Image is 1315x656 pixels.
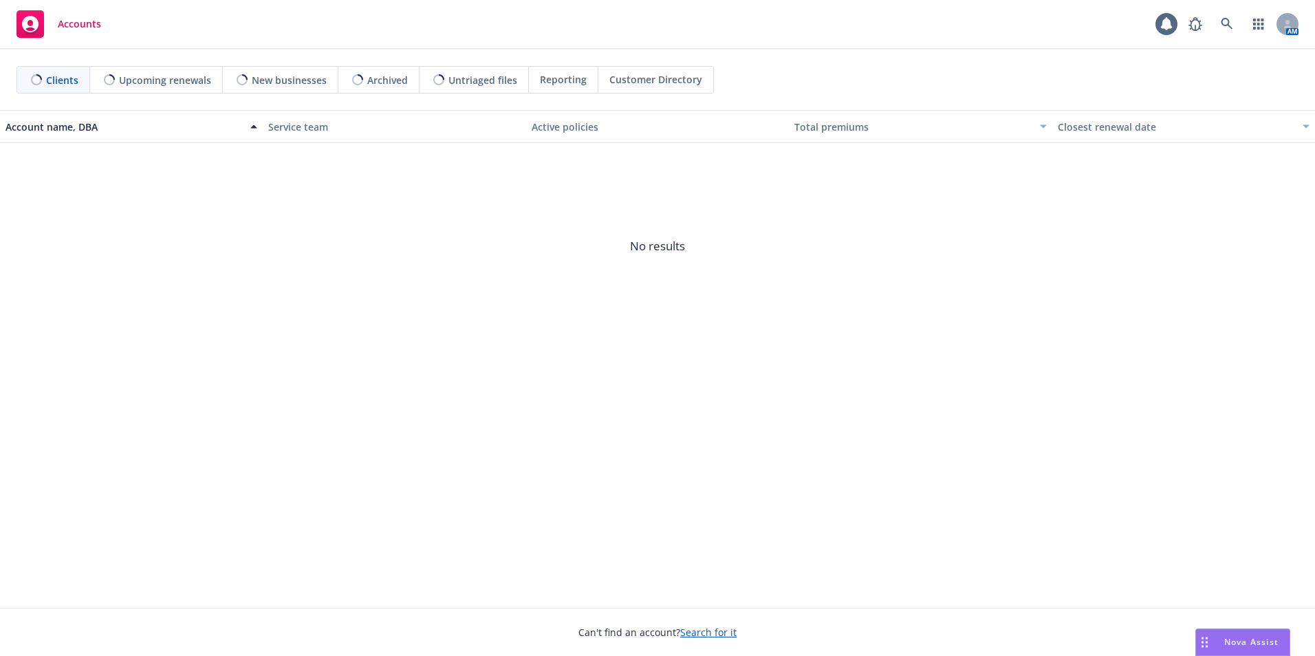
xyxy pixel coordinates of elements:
button: Total premiums [789,110,1052,143]
span: Clients [46,73,78,87]
span: Can't find an account? [578,625,737,639]
a: Search for it [680,626,737,639]
span: Untriaged files [448,73,517,87]
span: Accounts [58,19,101,30]
div: Active policies [532,120,783,134]
div: Drag to move [1196,629,1213,655]
span: Reporting [540,72,587,87]
button: Service team [263,110,525,143]
a: Search [1213,10,1241,38]
button: Closest renewal date [1052,110,1315,143]
span: Customer Directory [609,72,702,87]
button: Active policies [526,110,789,143]
a: Accounts [11,5,107,43]
div: Total premiums [794,120,1031,134]
span: Upcoming renewals [119,73,211,87]
div: Account name, DBA [6,120,242,134]
button: Nova Assist [1195,628,1290,656]
span: Archived [367,73,408,87]
div: Closest renewal date [1058,120,1294,134]
a: Switch app [1245,10,1272,38]
a: Report a Bug [1182,10,1209,38]
span: New businesses [252,73,327,87]
span: Nova Assist [1224,636,1279,648]
div: Service team [268,120,520,134]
